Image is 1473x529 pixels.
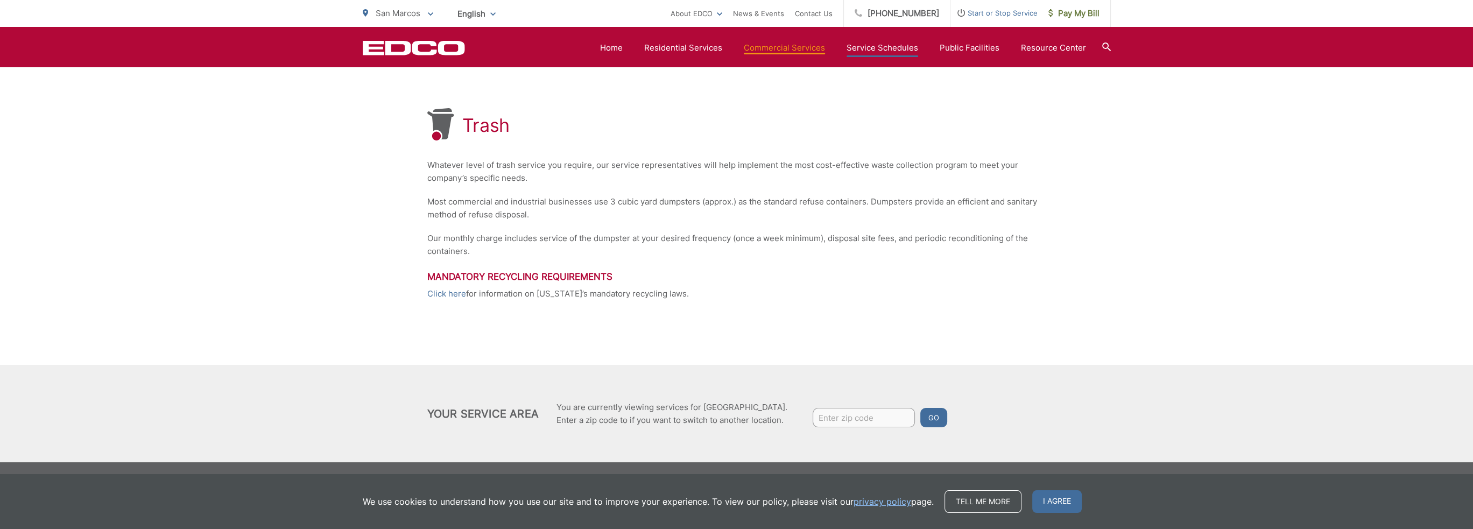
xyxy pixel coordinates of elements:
[847,41,918,54] a: Service Schedules
[940,41,999,54] a: Public Facilities
[556,401,787,427] p: You are currently viewing services for [GEOGRAPHIC_DATA]. Enter a zip code to if you want to swit...
[363,495,934,508] p: We use cookies to understand how you use our site and to improve your experience. To view our pol...
[854,495,911,508] a: privacy policy
[376,8,420,18] span: San Marcos
[427,287,1046,300] p: for information on [US_STATE]’s mandatory recycling laws.
[813,408,915,427] input: Enter zip code
[644,41,722,54] a: Residential Services
[945,490,1021,513] a: Tell me more
[427,287,466,300] a: Click here
[1048,7,1100,20] span: Pay My Bill
[427,195,1046,221] p: Most commercial and industrial businesses use 3 cubic yard dumpsters (approx.) as the standard re...
[1021,41,1086,54] a: Resource Center
[363,40,465,55] a: EDCD logo. Return to the homepage.
[427,407,539,420] h2: Your Service Area
[427,271,1046,282] h3: Mandatory Recycling Requirements
[671,7,722,20] a: About EDCO
[600,41,623,54] a: Home
[462,115,510,136] h1: Trash
[744,41,825,54] a: Commercial Services
[449,4,504,23] span: English
[427,159,1046,185] p: Whatever level of trash service you require, our service representatives will help implement the ...
[1032,490,1082,513] span: I agree
[427,232,1046,258] p: Our monthly charge includes service of the dumpster at your desired frequency (once a week minimu...
[920,408,947,427] button: Go
[795,7,833,20] a: Contact Us
[733,7,784,20] a: News & Events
